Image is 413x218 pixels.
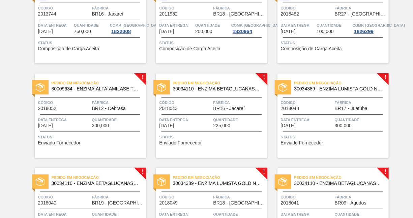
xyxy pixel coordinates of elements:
span: Pedido em Negociação [52,174,146,181]
span: Data entrega [38,211,90,218]
span: Comp. Carga [353,22,405,29]
span: Código [38,194,90,200]
span: Fábrica [213,99,266,106]
span: 200,000 [195,29,212,34]
span: Enviado Fornecedor [159,140,202,145]
span: Quantidade [92,116,144,123]
span: Data entrega [159,211,212,218]
a: Comp. [GEOGRAPHIC_DATA]1820964 [231,22,266,34]
span: 30034110 - ENZIMA BETAGLUCANASE ULTRAFLO PRIME [173,86,262,91]
span: 07/09/2025 [159,29,174,34]
span: Pedido em Negociação [294,174,389,181]
span: Data entrega [281,211,333,218]
span: Código [159,194,212,200]
span: Quantidade [335,116,387,123]
span: Status [38,134,144,140]
span: 11/09/2025 [159,123,174,128]
a: Comp. [GEOGRAPHIC_DATA]1822008 [110,22,144,34]
span: Código [38,99,90,106]
span: BR12 - Cebrasa [92,106,126,111]
span: BR18 - Pernambuco [213,11,266,17]
span: Data entrega [281,22,315,29]
span: Data entrega [159,116,212,123]
span: BR17 - Juatuba [335,106,367,111]
span: Status [38,39,144,46]
span: Fábrica [335,99,387,106]
span: Composição de Carga Aceita [38,46,99,51]
span: BR16 - Jacareí [92,11,123,17]
span: 300,000 [335,123,352,128]
span: 2018040 [38,200,57,206]
span: 2018041 [281,200,299,206]
span: Fábrica [335,5,387,11]
span: Quantidade [317,22,351,29]
span: 100,000 [317,29,334,34]
span: Comp. Carga [110,22,162,29]
span: 2018049 [159,200,178,206]
span: Enviado Fornecedor [38,140,81,145]
span: Fábrica [92,99,144,106]
span: 08/09/2025 [281,29,296,34]
span: Código [38,5,90,11]
div: 1826299 [353,29,375,34]
img: status [278,83,287,92]
span: 2018048 [281,106,299,111]
img: status [278,178,287,186]
span: 225,000 [213,123,231,128]
span: Status [281,39,387,46]
span: Fábrica [213,5,266,11]
span: BR16 - Jacareí [213,106,245,111]
span: 11/09/2025 [38,123,53,128]
span: 11/09/2025 [281,123,296,128]
div: 1822008 [110,29,132,34]
span: 2011982 [159,11,178,17]
span: Comp. Carga [231,22,284,29]
span: Fábrica [335,194,387,200]
span: 30034110 - ENZIMA BETAGLUCANASE ULTRAFLO PRIME [52,181,141,186]
img: status [157,83,166,92]
span: Fábrica [92,194,144,200]
span: Pedido em Negociação [173,174,267,181]
span: Código [281,5,333,11]
span: Data entrega [159,22,194,29]
span: 30009634 - ENZIMA;ALFA-AMILASE TERMOESTÁVEL;TERMAMY [52,86,141,91]
span: 30034110 - ENZIMA BETAGLUCANASE ULTRAFLO PRIME [294,181,383,186]
span: Quantidade [195,22,230,29]
span: Status [159,39,266,46]
span: 300,000 [92,123,109,128]
span: Código [281,194,333,200]
img: status [157,178,166,186]
span: Quantidade [213,116,266,123]
span: 2013744 [38,11,57,17]
span: Fábrica [92,5,144,11]
span: 2018482 [281,11,299,17]
span: Data entrega [281,116,333,123]
a: !statusPedido em Negociação30034110 - ENZIMA BETAGLUCANASE ULTRAFLO PRIMECódigo2018043FábricaBR16... [146,74,267,158]
a: !statusPedido em Negociação30034389 - ENZIMA LUMISTA GOLD NOVONESIS 25KGCódigo2018048FábricaBR17 ... [267,74,389,158]
a: !statusPedido em Negociação30009634 - ENZIMA;ALFA-AMILASE TERMOESTÁVEL;TERMAMYCódigo2018052Fábric... [25,74,146,158]
div: 1820964 [231,29,254,34]
span: Composição de Carga Aceita [159,46,220,51]
span: Código [159,99,212,106]
span: Quantidade [335,211,387,218]
span: BR27 - Nova Minas [335,11,387,17]
img: status [36,178,45,186]
a: Comp. [GEOGRAPHIC_DATA]1826299 [353,22,387,34]
span: Status [281,134,387,140]
span: Data entrega [38,116,90,123]
span: BR18 - Pernambuco [213,200,266,206]
span: 30034389 - ENZIMA LUMISTA GOLD NOVONESIS 25KG [173,181,262,186]
img: status [36,83,45,92]
span: Quantidade [74,22,108,29]
span: 2018052 [38,106,57,111]
span: Status [159,134,266,140]
span: 2018043 [159,106,178,111]
span: Fábrica [213,194,266,200]
span: 05/09/2025 [38,29,53,34]
span: Pedido em Negociação [294,80,389,86]
span: Pedido em Negociação [52,80,146,86]
span: Código [159,5,212,11]
span: 750,000 [74,29,91,34]
span: Pedido em Negociação [173,80,267,86]
span: BR19 - Nova Rio [92,200,144,206]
